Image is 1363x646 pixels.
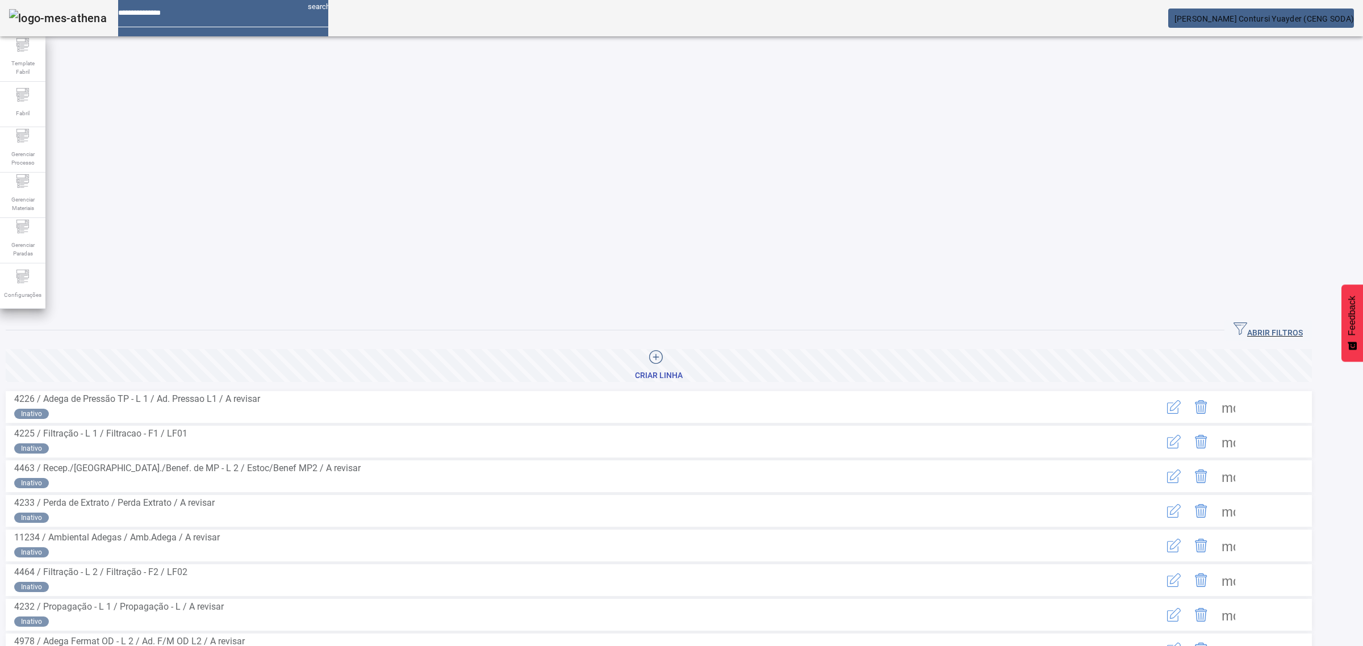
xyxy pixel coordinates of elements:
[1188,428,1215,455] button: Delete
[1,287,45,303] span: Configurações
[6,146,40,170] span: Gerenciar Processo
[1188,567,1215,594] button: Delete
[1188,393,1215,421] button: Delete
[6,237,40,261] span: Gerenciar Paradas
[1215,601,1242,628] button: Mais
[21,443,42,454] span: Inativo
[1341,284,1363,362] button: Feedback - Mostrar pesquisa
[14,601,224,612] span: 4232 / Propagação - L 1 / Propagação - L / A revisar
[1215,393,1242,421] button: Mais
[1174,14,1354,23] span: [PERSON_NAME] Contursi Yuayder (CENG SODA)
[6,349,1312,382] button: Criar linha
[9,9,107,27] img: logo-mes-athena
[21,409,42,419] span: Inativo
[1347,296,1357,335] span: Feedback
[1234,322,1303,339] span: ABRIR FILTROS
[635,370,683,381] div: Criar linha
[1188,497,1215,525] button: Delete
[21,582,42,592] span: Inativo
[14,428,187,439] span: 4225 / Filtração - L 1 / Filtracao - F1 / LF01
[6,56,40,79] span: Template Fabril
[21,478,42,488] span: Inativo
[21,547,42,557] span: Inativo
[12,106,33,121] span: Fabril
[1215,567,1242,594] button: Mais
[14,532,220,543] span: 11234 / Ambiental Adegas / Amb.Adega / A revisar
[1215,428,1242,455] button: Mais
[14,393,260,404] span: 4226 / Adega de Pressão TP - L 1 / Ad. Pressao L1 / A revisar
[1215,497,1242,525] button: Mais
[1188,601,1215,628] button: Delete
[14,567,187,577] span: 4464 / Filtração - L 2 / Filtração - F2 / LF02
[21,513,42,523] span: Inativo
[1188,463,1215,490] button: Delete
[1215,463,1242,490] button: Mais
[6,192,40,216] span: Gerenciar Materiais
[14,497,215,508] span: 4233 / Perda de Extrato / Perda Extrato / A revisar
[1215,532,1242,559] button: Mais
[14,463,361,473] span: 4463 / Recep./[GEOGRAPHIC_DATA]./Benef. de MP - L 2 / Estoc/Benef MP2 / A revisar
[1188,532,1215,559] button: Delete
[21,616,42,627] span: Inativo
[1224,320,1312,341] button: ABRIR FILTROS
